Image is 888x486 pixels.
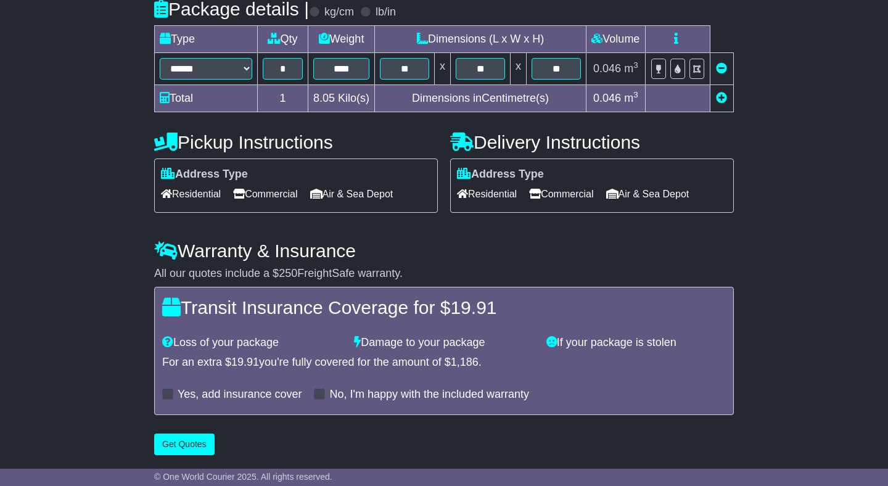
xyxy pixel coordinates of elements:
td: Qty [258,26,308,53]
a: Add new item [716,92,727,104]
span: Commercial [233,184,297,204]
label: No, I'm happy with the included warranty [329,388,529,402]
span: 0.046 [593,92,621,104]
span: m [624,62,638,75]
td: 1 [258,85,308,112]
h4: Warranty & Insurance [154,241,734,261]
span: 19.91 [450,297,496,318]
span: © One World Courier 2025. All rights reserved. [154,472,332,482]
span: 250 [279,267,297,279]
a: Remove this item [716,62,727,75]
span: 0.046 [593,62,621,75]
label: lb/in [376,6,396,19]
td: Dimensions in Centimetre(s) [375,85,586,112]
sup: 3 [633,60,638,70]
span: 8.05 [313,92,335,104]
span: m [624,92,638,104]
td: x [435,53,451,85]
label: Address Type [161,168,248,181]
span: 1,186 [451,356,479,368]
td: Dimensions (L x W x H) [375,26,586,53]
td: Total [155,85,258,112]
h4: Pickup Instructions [154,132,438,152]
span: Residential [457,184,517,204]
span: 19.91 [231,356,259,368]
button: Get Quotes [154,434,215,455]
div: If your package is stolen [540,336,732,350]
span: Air & Sea Depot [310,184,393,204]
td: Volume [586,26,646,53]
td: Kilo(s) [308,85,375,112]
td: x [511,53,527,85]
label: Address Type [457,168,544,181]
div: Loss of your package [156,336,348,350]
label: kg/cm [324,6,354,19]
div: For an extra $ you're fully covered for the amount of $ . [162,356,726,369]
td: Type [155,26,258,53]
span: Residential [161,184,221,204]
div: All our quotes include a $ FreightSafe warranty. [154,267,734,281]
span: Commercial [529,184,593,204]
label: Yes, add insurance cover [178,388,302,402]
h4: Transit Insurance Coverage for $ [162,297,726,318]
td: Weight [308,26,375,53]
span: Air & Sea Depot [606,184,689,204]
div: Damage to your package [348,336,540,350]
h4: Delivery Instructions [450,132,734,152]
sup: 3 [633,90,638,99]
